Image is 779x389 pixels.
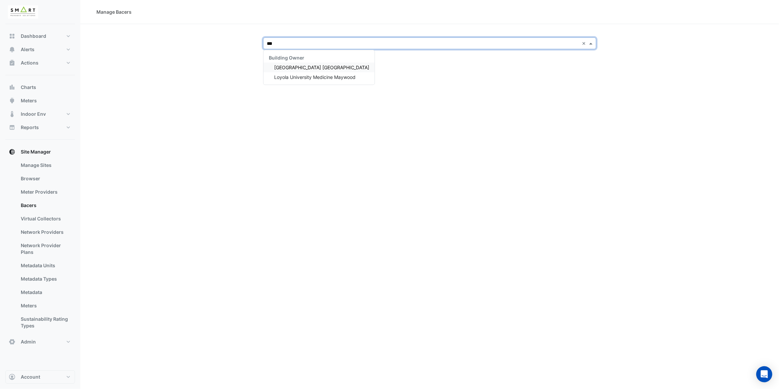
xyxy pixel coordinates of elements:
[15,212,75,225] a: Virtual Collectors
[15,199,75,212] a: Bacers
[15,225,75,239] a: Network Providers
[15,286,75,299] a: Metadata
[15,272,75,286] a: Metadata Types
[21,374,40,380] span: Account
[274,74,356,80] span: Loyola University Medicine Maywood
[756,366,772,382] div: Open Intercom Messenger
[269,55,304,61] span: Building Owner
[5,370,75,384] button: Account
[5,335,75,349] button: Admin
[582,40,588,47] span: Clear
[21,124,39,131] span: Reports
[8,5,38,19] img: Company Logo
[9,338,15,345] app-icon: Admin
[9,46,15,53] app-icon: Alerts
[15,239,75,259] a: Network Provider Plans
[15,312,75,332] a: Sustainability Rating Types
[9,97,15,104] app-icon: Meters
[21,149,51,155] span: Site Manager
[5,145,75,159] button: Site Manager
[96,8,132,15] div: Manage Bacers
[5,121,75,134] button: Reports
[5,81,75,94] button: Charts
[9,149,15,155] app-icon: Site Manager
[15,159,75,172] a: Manage Sites
[21,338,36,345] span: Admin
[21,46,34,53] span: Alerts
[15,299,75,312] a: Meters
[263,50,375,85] ng-dropdown-panel: Options list
[9,33,15,39] app-icon: Dashboard
[9,60,15,66] app-icon: Actions
[5,43,75,56] button: Alerts
[21,33,46,39] span: Dashboard
[15,185,75,199] a: Meter Providers
[5,94,75,107] button: Meters
[9,84,15,91] app-icon: Charts
[21,111,46,117] span: Indoor Env
[9,111,15,117] app-icon: Indoor Env
[5,159,75,335] div: Site Manager
[21,84,36,91] span: Charts
[5,107,75,121] button: Indoor Env
[274,65,369,70] span: [GEOGRAPHIC_DATA] [GEOGRAPHIC_DATA]
[5,29,75,43] button: Dashboard
[21,60,38,66] span: Actions
[5,56,75,70] button: Actions
[9,124,15,131] app-icon: Reports
[21,97,37,104] span: Meters
[15,259,75,272] a: Metadata Units
[15,172,75,185] a: Browser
